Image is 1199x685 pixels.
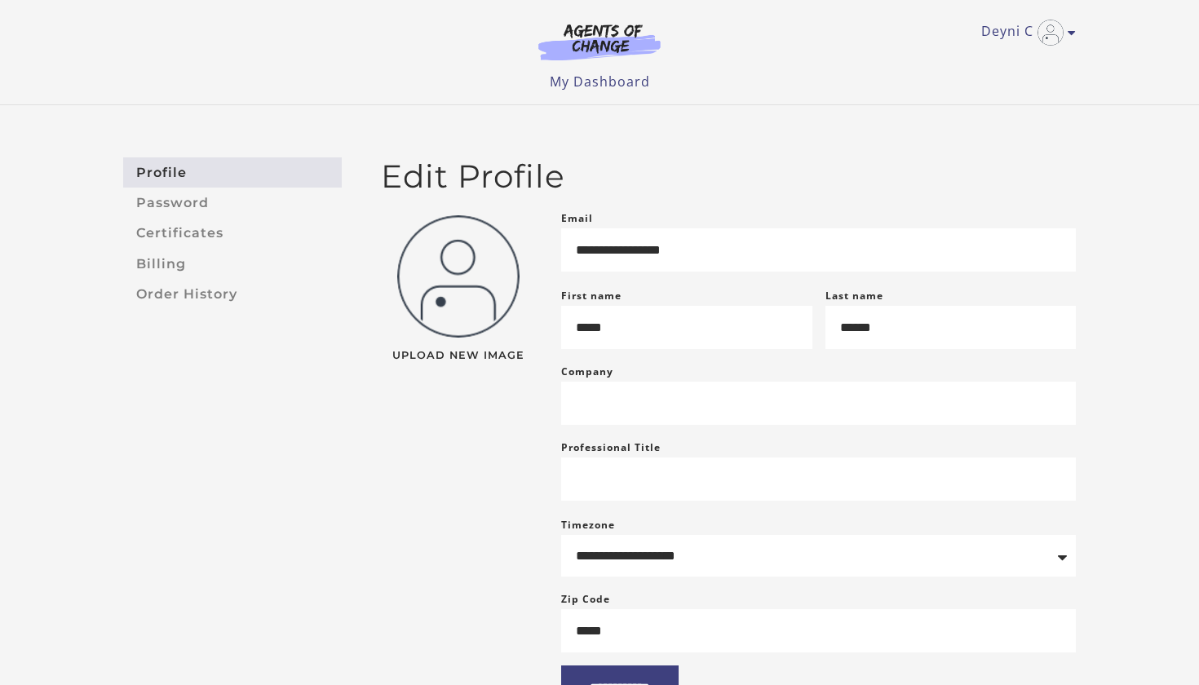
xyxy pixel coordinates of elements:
[550,73,650,91] a: My Dashboard
[825,289,883,303] label: Last name
[561,362,613,382] label: Company
[123,279,342,309] a: Order History
[561,289,622,303] label: First name
[561,518,615,532] label: Timezone
[561,590,610,609] label: Zip Code
[123,188,342,218] a: Password
[981,20,1068,46] a: Toggle menu
[561,209,593,228] label: Email
[381,351,535,361] span: Upload New Image
[123,249,342,279] a: Billing
[381,157,1076,196] h2: Edit Profile
[123,219,342,249] a: Certificates
[521,23,678,60] img: Agents of Change Logo
[561,438,661,457] label: Professional Title
[123,157,342,188] a: Profile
